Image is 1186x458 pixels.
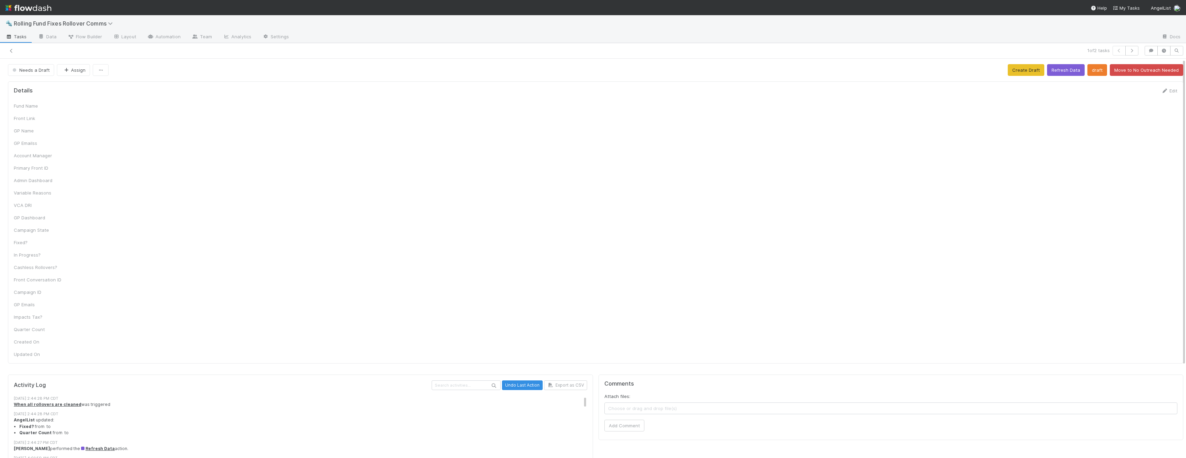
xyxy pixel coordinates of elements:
span: My Tasks [1113,5,1140,11]
div: Help [1090,4,1107,11]
a: Flow Builder [62,32,108,43]
a: Team [186,32,218,43]
div: Fixed? [14,239,66,246]
span: Rolling Fund Fixes Rollover Comms [14,20,116,27]
strong: AngelList [14,417,35,422]
div: [DATE] 2:44:27 PM CDT [14,440,592,446]
button: Create Draft [1008,64,1044,76]
div: Account Manager [14,152,66,159]
button: draft [1087,64,1107,76]
div: Fund Name [14,102,66,109]
div: Front Conversation ID [14,276,66,283]
button: Export as CSV [544,380,587,390]
h5: Activity Log [14,382,430,389]
div: [DATE] 2:44:28 PM CDT [14,411,592,417]
div: GP Emailss [14,140,66,147]
span: Needs a Draft [11,67,50,73]
button: Refresh Data [1047,64,1085,76]
h5: Comments [604,380,1178,387]
span: 1 of 2 tasks [1087,47,1110,54]
a: Data [32,32,62,43]
div: GP Emails [14,301,66,308]
button: Assign [57,64,90,76]
div: Front Link [14,115,66,122]
a: When all rollovers are cleaned [14,402,81,407]
div: [DATE] 2:44:28 PM CDT [14,396,592,401]
a: Settings [257,32,294,43]
div: Updated On [14,351,66,358]
div: Impacts Tax? [14,313,66,320]
strong: Quarter Count [19,430,52,435]
strong: Fixed? [19,424,34,429]
input: Search activities... [432,380,501,390]
span: Choose or drag and drop file(s) [605,403,1177,414]
div: Quarter Count [14,326,66,333]
div: In Progress? [14,251,66,258]
a: Analytics [218,32,257,43]
a: My Tasks [1113,4,1140,11]
span: AngelList [1151,5,1171,11]
button: Needs a Draft [8,64,54,76]
span: Tasks [6,33,27,40]
a: Layout [108,32,142,43]
button: Undo Last Action [502,380,543,390]
span: 🔩 [6,20,12,26]
div: Created On [14,338,66,345]
img: logo-inverted-e16ddd16eac7371096b0.svg [6,2,51,14]
div: Variable Reasons [14,189,66,196]
h5: Details [14,87,33,94]
img: avatar_e8864cf0-19e8-4fe1-83d1-96e6bcd27180.png [1174,5,1180,12]
div: Primary Front ID [14,165,66,171]
a: Refresh Data [80,446,115,451]
label: Attach files: [604,393,630,400]
span: Flow Builder [68,33,102,40]
div: was triggered [14,401,592,408]
button: Add Comment [604,420,644,431]
a: Docs [1156,32,1186,43]
a: Edit [1161,88,1177,93]
div: Admin Dashboard [14,177,66,184]
li: from to [19,424,592,430]
div: updated: [14,417,592,436]
button: Move to No Outreach Needed [1110,64,1183,76]
a: Automation [142,32,186,43]
div: GP Dashboard [14,214,66,221]
div: Campaign State [14,227,66,233]
div: VCA DRI [14,202,66,209]
strong: [PERSON_NAME] [14,446,50,451]
div: Campaign ID [14,289,66,296]
li: from to [19,430,592,436]
div: performed the action. [14,446,592,452]
div: Cashless Rollovers? [14,264,66,271]
div: GP Name [14,127,66,134]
